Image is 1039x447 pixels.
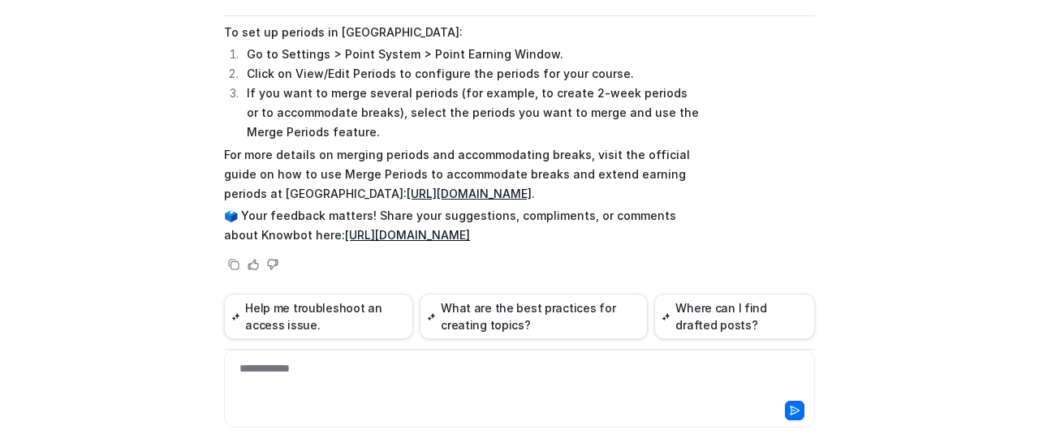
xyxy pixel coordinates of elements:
button: What are the best practices for creating topics? [420,294,648,339]
a: [URL][DOMAIN_NAME] [407,187,532,200]
li: If you want to merge several periods (for example, to create 2-week periods or to accommodate bre... [242,84,699,142]
li: Go to Settings > Point System > Point Earning Window. [242,45,699,64]
button: Help me troubleshoot an access issue. [224,294,413,339]
button: Where can I find drafted posts? [654,294,815,339]
p: To set up periods in [GEOGRAPHIC_DATA]: [224,23,699,42]
p: For more details on merging periods and accommodating breaks, visit the official guide on how to ... [224,145,699,204]
p: 🗳️ Your feedback matters! Share your suggestions, compliments, or comments about Knowbot here: [224,206,699,245]
a: [URL][DOMAIN_NAME] [345,228,470,242]
li: Click on View/Edit Periods to configure the periods for your course. [242,64,699,84]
